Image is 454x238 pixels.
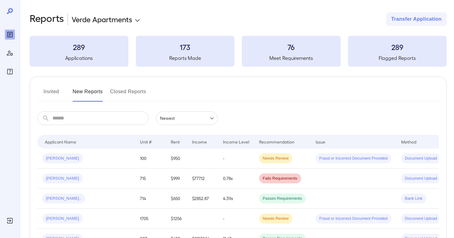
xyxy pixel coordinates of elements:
[401,138,416,145] div: Method
[171,138,181,145] div: Rent
[45,138,76,145] div: Applicant Name
[166,209,187,229] td: $1256
[316,156,391,161] span: Fraud or Incorrect Document Provided
[42,216,83,222] span: [PERSON_NAME]
[135,169,166,189] td: 715
[259,156,292,161] span: Needs Review
[386,12,447,26] button: Transfer Application
[166,148,187,169] td: $950
[348,42,447,52] h3: 289
[401,176,441,182] span: Document Upload
[135,148,166,169] td: 100
[135,209,166,229] td: 1705
[30,42,128,52] h3: 289
[259,196,306,202] span: Passes Requirements
[42,156,83,161] span: [PERSON_NAME]
[37,87,65,102] button: Invited
[316,216,391,222] span: Fraud or Incorrect Document Provided
[136,54,235,62] h5: Reports Made
[42,176,83,182] span: [PERSON_NAME]
[5,48,15,58] div: Manage Users
[5,30,15,40] div: Reports
[218,189,254,209] td: 4.39x
[5,67,15,77] div: FAQ
[401,156,441,161] span: Document Upload
[242,54,341,62] h5: Meet Requirements
[401,196,426,202] span: Bank Link
[316,138,326,145] div: Issue
[73,87,103,102] button: New Reports
[30,36,447,67] summary: 289Applications173Reports Made76Meet Requirements289Flagged Reports
[156,111,218,125] div: Newest
[5,216,15,226] div: Log Out
[348,54,447,62] h5: Flagged Reports
[259,216,292,222] span: Needs Review
[187,189,218,209] td: $2852.87
[242,42,341,52] h3: 76
[187,169,218,189] td: $777.12
[218,209,254,229] td: -
[218,169,254,189] td: 0.78x
[136,42,235,52] h3: 173
[72,14,132,24] p: Verde Apartments
[259,138,294,145] div: Recommendation
[30,12,64,26] h2: Reports
[140,138,152,145] div: Unit #
[42,196,85,202] span: [PERSON_NAME]..
[223,138,249,145] div: Income Level
[30,54,128,62] h5: Applications
[192,138,207,145] div: Income
[110,87,146,102] button: Closed Reports
[259,176,301,182] span: Fails Requirements
[218,148,254,169] td: -
[401,216,441,222] span: Document Upload
[166,169,187,189] td: $999
[166,189,187,209] td: $650
[135,189,166,209] td: 714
